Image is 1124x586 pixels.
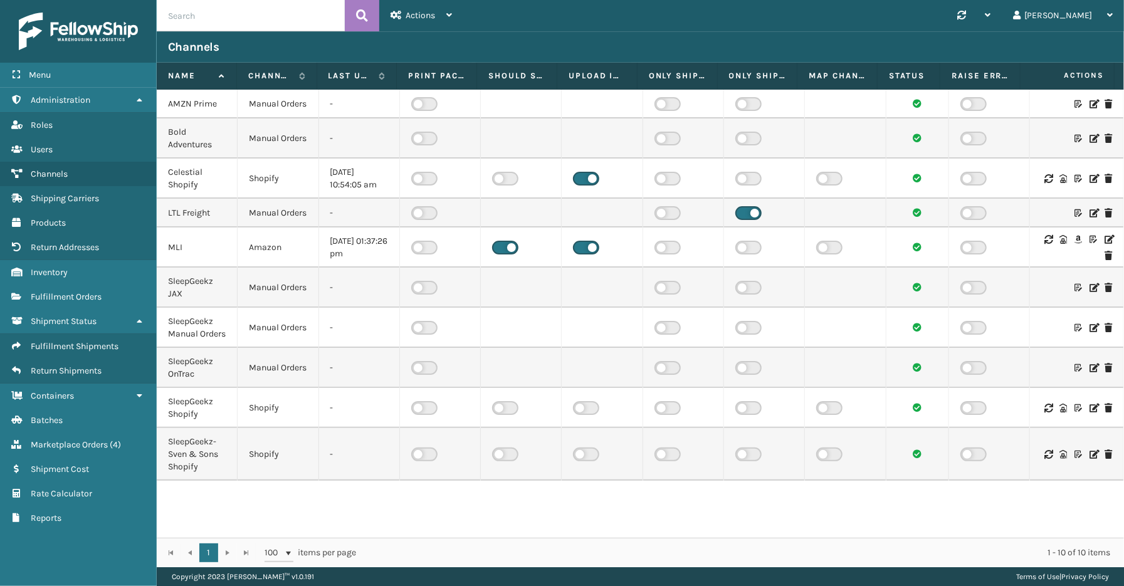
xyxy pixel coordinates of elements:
[408,70,465,81] label: Print packing slip
[319,388,400,428] td: -
[19,13,138,50] img: logo
[31,120,53,130] span: Roles
[913,208,922,217] i: Channel sync succeeded.
[1074,100,1082,108] i: Customize Label
[729,70,786,81] label: Only Ship from Required Warehouse
[31,390,74,401] span: Containers
[31,464,89,474] span: Shipment Cost
[1090,450,1097,459] i: Edit
[238,199,318,228] td: Manual Orders
[1074,450,1082,459] i: Customize Label
[1074,235,1082,244] i: Amazon Templates
[1090,134,1097,143] i: Edit
[1090,235,1097,244] i: Customize Label
[1090,364,1097,372] i: Edit
[1090,404,1097,412] i: Edit
[238,388,318,428] td: Shopify
[1059,235,1067,244] i: Warehouse Codes
[1105,364,1112,372] i: Delete
[1105,100,1112,108] i: Delete
[168,355,226,380] div: SleepGeekz OnTrac
[569,70,626,81] label: Upload inventory
[1105,134,1112,143] i: Delete
[31,144,53,155] span: Users
[31,488,92,499] span: Rate Calculator
[1105,174,1112,183] i: Delete
[1059,404,1067,412] i: Warehouse Codes
[913,363,922,372] i: Channel sync succeeded.
[1105,235,1112,244] i: Edit
[238,428,318,481] td: Shopify
[238,348,318,388] td: Manual Orders
[319,159,400,199] td: [DATE] 10:54:05 am
[238,159,318,199] td: Shopify
[1044,174,1052,183] i: Sync
[31,193,99,204] span: Shipping Carriers
[1059,450,1067,459] i: Warehouse Codes
[265,547,283,559] span: 100
[168,126,226,151] div: Bold Adventures
[1105,283,1112,292] i: Delete
[168,275,226,300] div: SleepGeekz JAX
[31,439,108,450] span: Marketplace Orders
[1090,323,1097,332] i: Edit
[319,428,400,481] td: -
[913,283,922,291] i: Channel sync succeeded.
[168,98,226,110] div: AMZN Prime
[319,228,400,268] td: [DATE] 01:37:26 pm
[1016,567,1109,586] div: |
[913,323,922,332] i: Channel sync succeeded.
[1074,364,1082,372] i: Customize Label
[913,449,922,458] i: Channel sync succeeded.
[199,543,218,562] a: 1
[406,10,435,21] span: Actions
[248,70,293,81] label: Channel Type
[1074,283,1082,292] i: Customize Label
[889,70,928,81] label: Status
[31,95,90,105] span: Administration
[1090,209,1097,217] i: Edit
[31,316,97,327] span: Shipment Status
[265,543,356,562] span: items per page
[913,99,922,108] i: Channel sync succeeded.
[319,348,400,388] td: -
[913,403,922,412] i: Channel sync succeeded.
[649,70,706,81] label: Only Ship using Required Carrier Service
[31,242,99,253] span: Return Addresses
[31,217,66,228] span: Products
[172,567,314,586] p: Copyright 2023 [PERSON_NAME]™ v 1.0.191
[1016,572,1059,581] a: Terms of Use
[1044,235,1052,244] i: Sync
[1061,572,1109,581] a: Privacy Policy
[238,268,318,308] td: Manual Orders
[809,70,866,81] label: Map Channel Service
[488,70,545,81] label: Should Sync
[1105,450,1112,459] i: Delete
[1074,174,1082,183] i: Customize Label
[1090,174,1097,183] i: Edit
[168,395,226,421] div: SleepGeekz Shopify
[31,513,61,523] span: Reports
[1074,323,1082,332] i: Customize Label
[31,365,102,376] span: Return Shipments
[319,199,400,228] td: -
[1105,323,1112,332] i: Delete
[168,39,219,55] h3: Channels
[1059,174,1067,183] i: Warehouse Codes
[168,207,226,219] div: LTL Freight
[168,166,226,191] div: Celestial Shopify
[168,436,226,473] div: SleepGeekz- Sven & Sons Shopify
[1105,251,1112,260] i: Delete
[913,243,922,251] i: Channel sync succeeded.
[1074,209,1082,217] i: Customize Label
[1044,450,1052,459] i: Sync
[238,228,318,268] td: Amazon
[1074,134,1082,143] i: Customize Label
[31,415,63,426] span: Batches
[110,439,121,450] span: ( 4 )
[913,174,922,182] i: Channel sync succeeded.
[374,547,1110,559] div: 1 - 10 of 10 items
[168,70,213,81] label: Name
[238,308,318,348] td: Manual Orders
[29,70,51,80] span: Menu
